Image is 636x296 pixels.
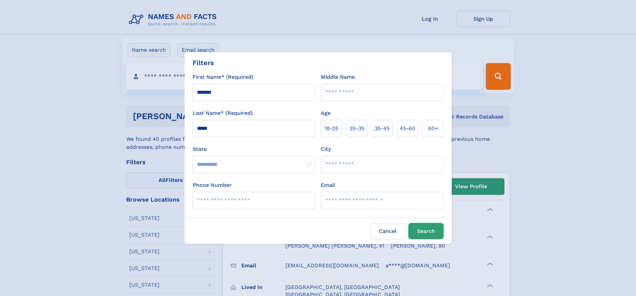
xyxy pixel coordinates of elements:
label: State [193,145,315,153]
button: Search [408,223,444,239]
label: City [321,145,331,153]
label: Age [321,109,331,117]
span: 45‑60 [400,124,415,132]
label: Cancel [370,223,406,239]
label: First Name* (Required) [193,73,253,81]
label: Last Name* (Required) [193,109,253,117]
label: Email [321,181,335,189]
label: Phone Number [193,181,232,189]
span: 18‑25 [325,124,338,132]
span: 25‑35 [350,124,364,132]
label: Middle Name [321,73,355,81]
span: 35‑45 [375,124,390,132]
span: 60+ [428,124,438,132]
div: Filters [193,58,214,68]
